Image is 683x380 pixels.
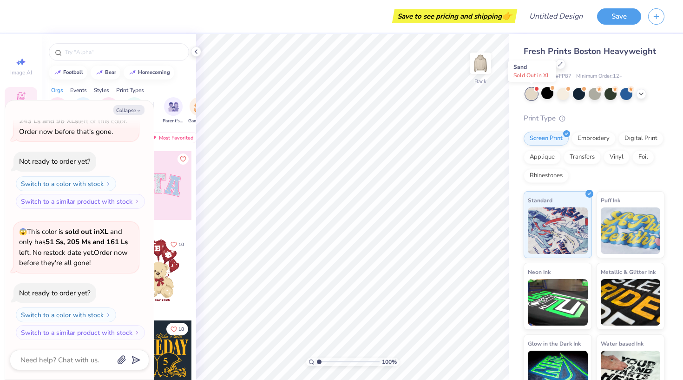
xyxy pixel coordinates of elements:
[16,194,145,209] button: Switch to a similar product with stock
[105,181,111,187] img: Switch to a color with stock
[16,176,116,191] button: Switch to a color with stock
[46,237,128,247] strong: 51 Ss, 205 Ms and 161 Ls
[524,113,664,124] div: Print Type
[528,207,588,254] img: Standard
[601,339,644,348] span: Water based Ink
[394,9,515,23] div: Save to see pricing and shipping
[145,132,198,143] div: Most Favorited
[513,72,550,79] span: Sold Out in XL
[129,70,136,75] img: trend_line.gif
[91,66,120,80] button: bear
[19,106,127,136] span: There are only left of this color. Order now before that's gone.
[19,227,27,236] span: 😱
[48,97,67,125] div: filter for Sorority
[508,60,556,82] div: Sand
[19,288,91,298] div: Not ready to order yet?
[571,132,616,146] div: Embroidery
[138,70,170,75] div: homecoming
[116,86,144,94] div: Print Types
[188,118,210,125] span: Game Day
[597,8,641,25] button: Save
[601,279,661,326] img: Metallic & Glitter Ink
[16,325,145,340] button: Switch to a similar product with stock
[471,54,490,73] img: Back
[556,73,571,80] span: # FP87
[105,70,116,75] div: bear
[382,358,397,366] span: 100 %
[163,97,184,125] div: filter for Parent's Weekend
[163,97,184,125] button: filter button
[125,97,144,125] button: filter button
[65,227,108,236] strong: sold out in XL
[96,70,103,75] img: trend_line.gif
[99,97,118,125] button: filter button
[601,207,661,254] img: Puff Ink
[51,86,63,94] div: Orgs
[502,10,512,21] span: 👉
[73,97,94,125] button: filter button
[474,77,486,86] div: Back
[49,66,87,80] button: football
[113,105,144,115] button: Collapse
[166,323,188,335] button: Like
[166,238,188,251] button: Like
[134,199,140,204] img: Switch to a similar product with stock
[528,195,552,205] span: Standard
[524,150,561,164] div: Applique
[19,157,91,166] div: Not ready to order yet?
[134,330,140,335] img: Switch to a similar product with stock
[124,66,174,80] button: homecoming
[125,97,144,125] div: filter for Sports
[105,312,111,318] img: Switch to a color with stock
[601,267,656,277] span: Metallic & Glitter Ink
[604,150,630,164] div: Vinyl
[524,46,656,69] span: Fresh Prints Boston Heavyweight Hoodie
[16,307,116,322] button: Switch to a color with stock
[524,169,569,183] div: Rhinestones
[73,97,94,125] div: filter for Fraternity
[528,267,551,277] span: Neon Ink
[601,195,620,205] span: Puff Ink
[618,132,663,146] div: Digital Print
[94,86,109,94] div: Styles
[99,97,118,125] div: filter for Club
[178,327,184,332] span: 18
[576,73,623,80] span: Minimum Order: 12 +
[64,47,183,57] input: Try "Alpha"
[54,70,61,75] img: trend_line.gif
[564,150,601,164] div: Transfers
[528,279,588,326] img: Neon Ink
[188,97,210,125] button: filter button
[194,101,204,112] img: Game Day Image
[632,150,654,164] div: Foil
[70,86,87,94] div: Events
[63,70,83,75] div: football
[188,97,210,125] div: filter for Game Day
[10,69,32,76] span: Image AI
[48,97,67,125] button: filter button
[178,242,184,247] span: 10
[177,153,189,165] button: Like
[168,101,179,112] img: Parent's Weekend Image
[528,339,581,348] span: Glow in the Dark Ink
[163,118,184,125] span: Parent's Weekend
[19,227,128,268] span: This color is and only has left . No restock date yet. Order now before they're all gone!
[522,7,590,26] input: Untitled Design
[524,132,569,146] div: Screen Print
